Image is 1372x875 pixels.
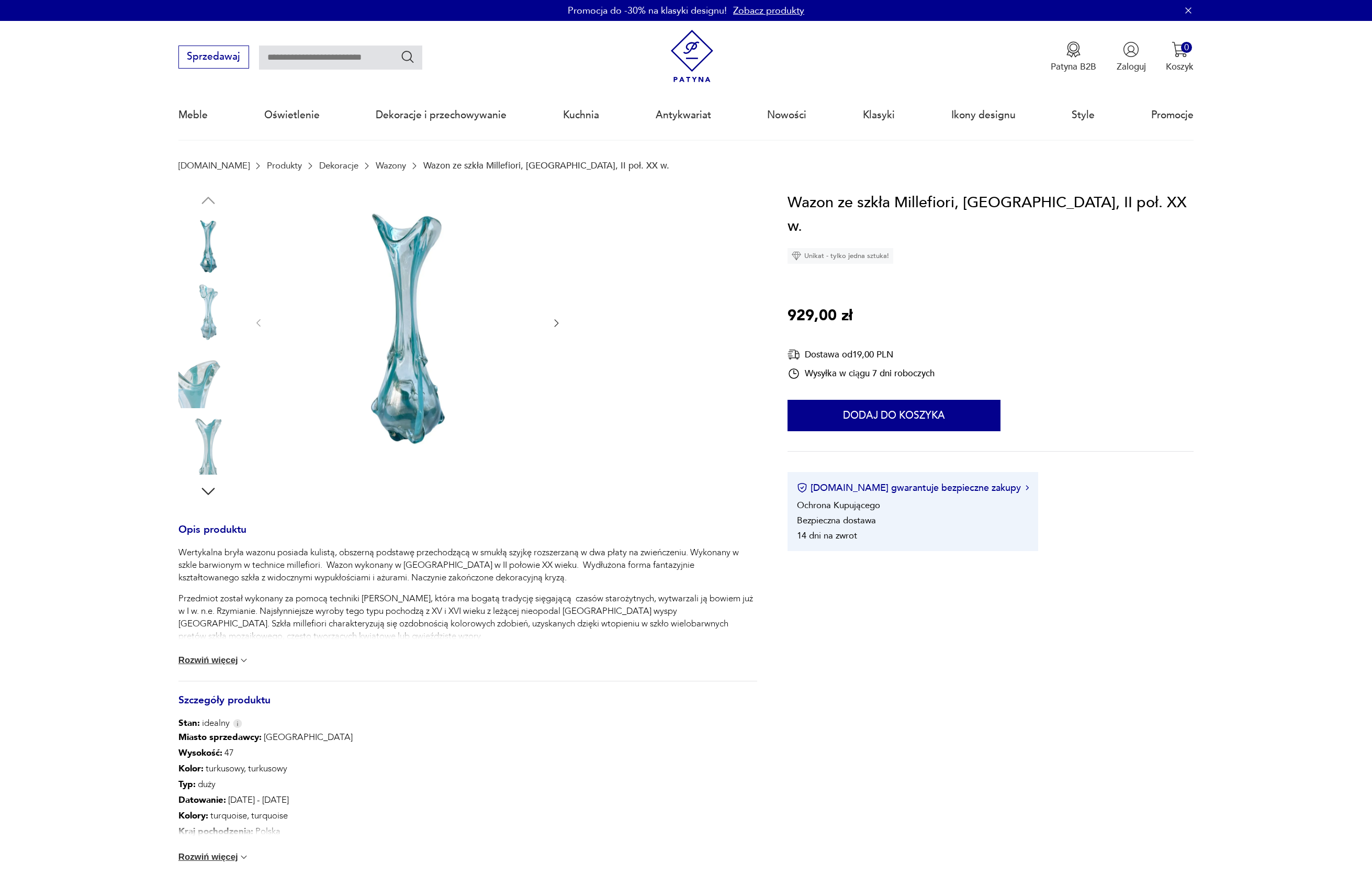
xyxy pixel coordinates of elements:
[178,53,249,62] a: Sprzedawaj
[788,400,1000,431] button: Dodaj do koszyka
[178,415,238,475] img: Zdjęcie produktu Wazon ze szkła Millefiori, Polska, II poł. XX w.
[376,91,507,139] a: Dekoracje i przechowywanie
[1166,41,1194,73] button: 0Koszyk
[797,483,807,493] img: Ikona certyfikatu
[666,30,718,83] img: Patyna - sklep z meblami i dekoracjami vintage
[178,655,250,666] button: Rozwiń więcej
[239,655,249,666] img: chevron down
[319,161,358,171] a: Dekoracje
[178,810,208,822] b: Kolory :
[1117,41,1146,73] button: Zaloguj
[400,49,415,64] button: Szukaj
[178,852,250,862] button: Rozwiń więcej
[797,499,880,511] li: Ochrona Kupującego
[1151,91,1194,139] a: Promocje
[178,808,699,824] p: turquoise, turquoise
[423,161,669,171] p: Wazon ze szkła Millefiori, [GEOGRAPHIC_DATA], II poł. XX w.
[178,717,230,730] span: idealny
[767,91,806,139] a: Nowości
[1065,41,1082,58] img: Ikona medalu
[178,824,699,839] p: Polska
[568,4,727,17] p: Promocja do -30% na klasyki designu!
[178,745,699,761] p: 47
[276,191,538,453] img: Zdjęcie produktu Wazon ze szkła Millefiori, Polska, II poł. XX w.
[1123,41,1139,58] img: Ikonka użytkownika
[788,191,1194,239] h1: Wazon ze szkła Millefiori, [GEOGRAPHIC_DATA], II poł. XX w.
[178,697,758,717] h3: Szczegóły produktu
[1172,41,1188,58] img: Ikona koszyka
[178,778,196,790] b: Typ :
[788,348,935,361] div: Dostawa od 19,00 PLN
[178,761,699,777] p: turkusowy, turkusowy
[178,161,250,171] a: [DOMAIN_NAME]
[1072,91,1095,139] a: Style
[792,251,801,261] img: Ikona diamentu
[1051,61,1096,73] p: Patyna B2B
[178,215,238,275] img: Zdjęcie produktu Wazon ze szkła Millefiori, Polska, II poł. XX w.
[1117,61,1146,73] p: Zaloguj
[1026,485,1029,490] img: Ikona strzałki w prawo
[178,731,262,743] b: Miasto sprzedawcy :
[656,91,711,139] a: Antykwariat
[178,777,699,792] p: duży
[178,794,226,806] b: Datowanie :
[178,46,249,69] button: Sprzedawaj
[178,349,238,408] img: Zdjęcie produktu Wazon ze szkła Millefiori, Polska, II poł. XX w.
[239,852,249,862] img: chevron down
[178,792,699,808] p: [DATE] - [DATE]
[951,91,1016,139] a: Ikony designu
[563,91,599,139] a: Kuchnia
[1166,61,1194,73] p: Koszyk
[733,4,804,17] a: Zobacz produkty
[788,248,893,264] div: Unikat - tylko jedna sztuka!
[178,282,238,341] img: Zdjęcie produktu Wazon ze szkła Millefiori, Polska, II poł. XX w.
[178,526,758,547] h3: Opis produktu
[788,304,852,328] p: 929,00 zł
[178,91,208,139] a: Meble
[267,161,302,171] a: Produkty
[788,348,800,361] img: Ikona dostawy
[376,161,406,171] a: Wazony
[233,719,242,728] img: Info icon
[178,747,222,759] b: Wysokość :
[178,825,253,837] b: Kraj pochodzenia :
[178,730,699,745] p: [GEOGRAPHIC_DATA]
[797,514,876,526] li: Bezpieczna dostawa
[797,530,857,542] li: 14 dni na zwrot
[1181,42,1192,53] div: 0
[1051,41,1096,73] a: Ikona medaluPatyna B2B
[178,592,758,643] p: Przedmiot został wykonany za pomocą techniki [PERSON_NAME], która ma bogatą tradycję sięgającą cz...
[797,481,1029,495] button: [DOMAIN_NAME] gwarantuje bezpieczne zakupy
[863,91,895,139] a: Klasyki
[178,762,204,775] b: Kolor:
[1051,41,1096,73] button: Patyna B2B
[178,717,200,729] b: Stan:
[178,546,758,584] p: Wertykalna bryła wazonu posiada kulistą, obszerną podstawę przechodzącą w smukłą szyjkę rozszerza...
[788,367,935,380] div: Wysyłka w ciągu 7 dni roboczych
[264,91,320,139] a: Oświetlenie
